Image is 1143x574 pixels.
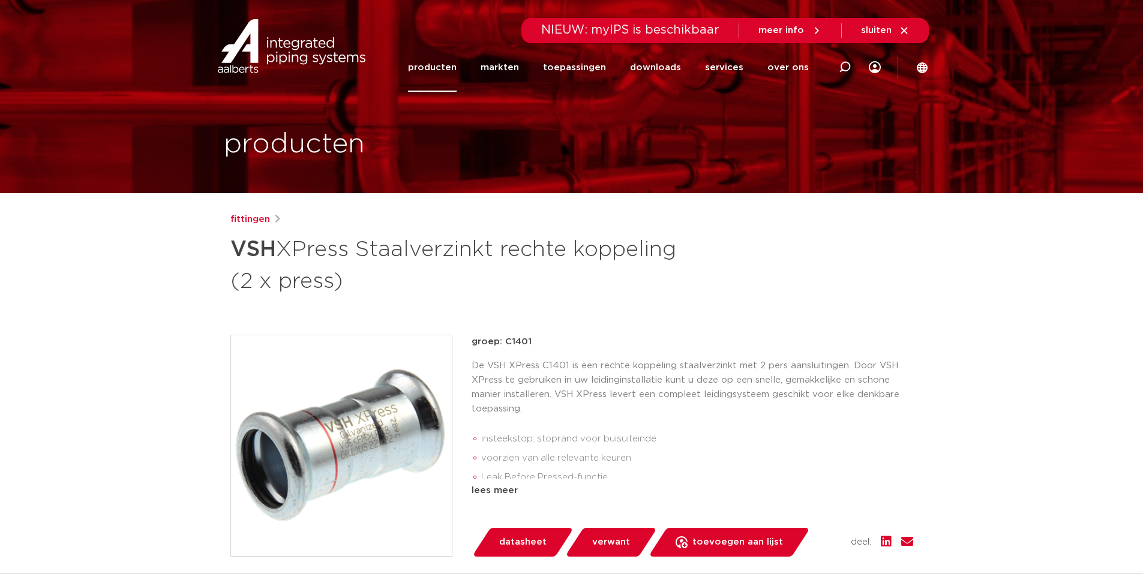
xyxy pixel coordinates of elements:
[543,43,606,92] a: toepassingen
[481,43,519,92] a: markten
[481,429,913,449] li: insteekstop: stoprand voor buisuiteinde
[472,528,574,557] a: datasheet
[224,125,365,164] h1: producten
[481,449,913,468] li: voorzien van alle relevante keuren
[565,528,657,557] a: verwant
[499,533,547,552] span: datasheet
[592,533,630,552] span: verwant
[472,359,913,416] p: De VSH XPress C1401 is een rechte koppeling staalverzinkt met 2 pers aansluitingen. Door VSH XPre...
[705,43,743,92] a: services
[481,468,913,487] li: Leak Before Pressed-functie
[230,239,276,260] strong: VSH
[758,25,822,36] a: meer info
[767,43,809,92] a: over ons
[851,535,871,549] span: deel:
[230,232,681,296] h1: XPress Staalverzinkt rechte koppeling (2 x press)
[472,483,913,498] div: lees meer
[869,43,881,92] div: my IPS
[861,25,910,36] a: sluiten
[230,212,270,227] a: fittingen
[408,43,457,92] a: producten
[472,335,913,349] p: groep: C1401
[541,24,719,36] span: NIEUW: myIPS is beschikbaar
[861,26,892,35] span: sluiten
[630,43,681,92] a: downloads
[231,335,452,556] img: Product Image for VSH XPress Staalverzinkt rechte koppeling (2 x press)
[692,533,783,552] span: toevoegen aan lijst
[408,43,809,92] nav: Menu
[758,26,804,35] span: meer info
